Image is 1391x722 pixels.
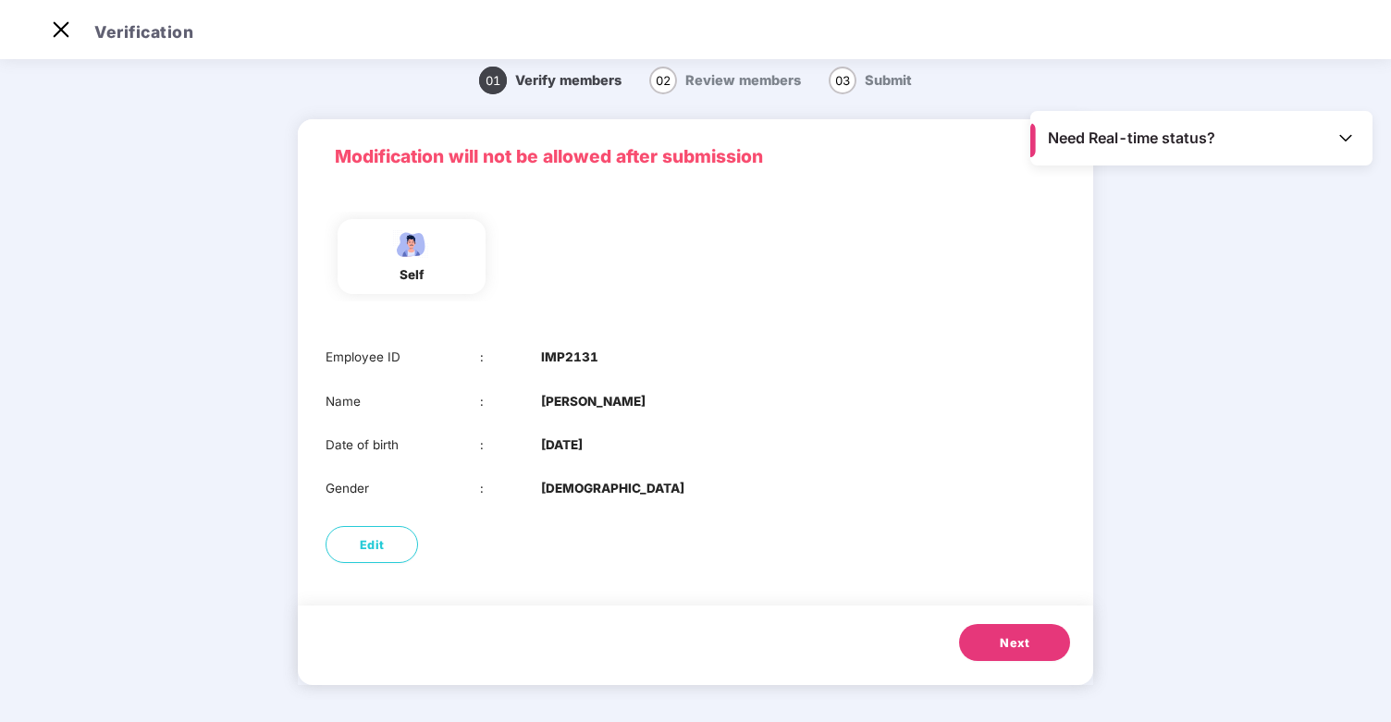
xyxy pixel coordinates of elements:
img: svg+xml;base64,PHN2ZyBpZD0iRW1wbG95ZWVfbWFsZSIgeG1sbnM9Imh0dHA6Ly93d3cudzMub3JnLzIwMDAvc3ZnIiB3aW... [388,228,435,261]
div: self [388,265,435,285]
button: Edit [326,526,418,563]
b: IMP2131 [541,348,598,367]
b: [DEMOGRAPHIC_DATA] [541,479,684,498]
span: 01 [479,67,507,94]
div: : [480,392,542,411]
span: 02 [649,67,677,94]
button: Next [959,624,1070,661]
span: Verify members [515,72,622,89]
div: : [480,348,542,367]
b: [DATE] [541,435,583,455]
span: Next [1000,634,1029,653]
span: Need Real-time status? [1048,128,1215,148]
img: Toggle Icon [1336,128,1355,147]
p: Modification will not be allowed after submission [335,142,1056,170]
span: Review members [685,72,801,89]
span: Submit [865,72,912,89]
div: Date of birth [326,435,480,455]
div: : [480,435,542,455]
div: Name [326,392,480,411]
b: [PERSON_NAME] [541,392,646,411]
span: 03 [829,67,856,94]
div: Gender [326,479,480,498]
span: Edit [360,536,385,555]
div: : [480,479,542,498]
div: Employee ID [326,348,480,367]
